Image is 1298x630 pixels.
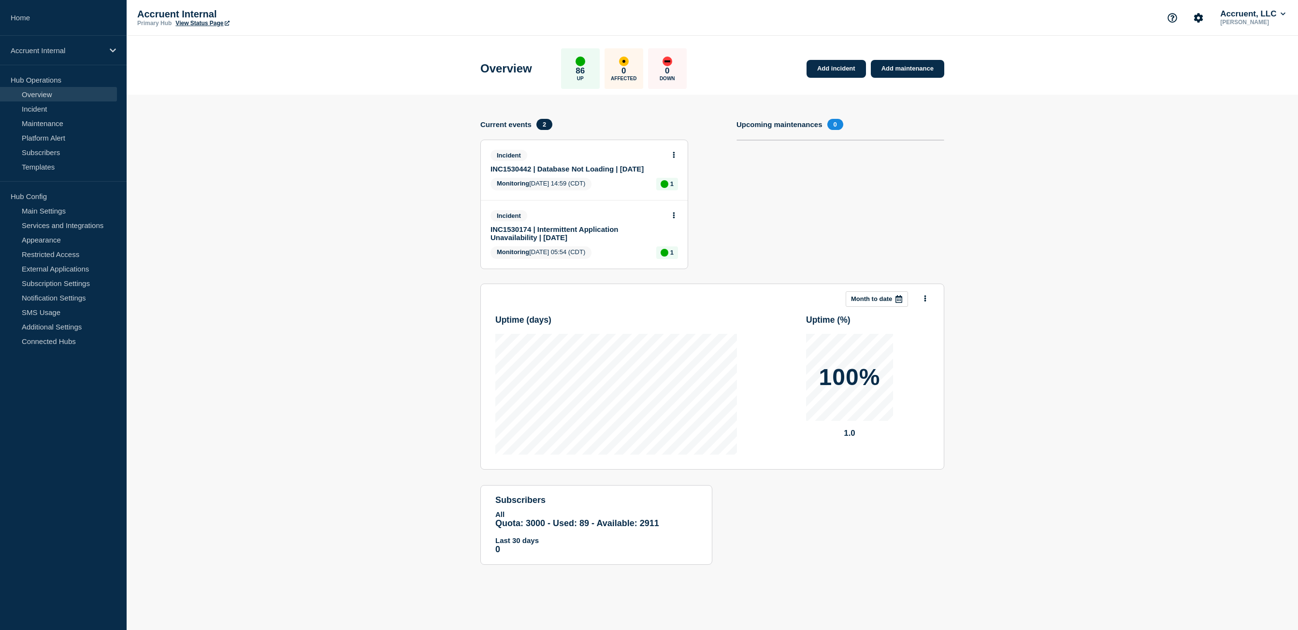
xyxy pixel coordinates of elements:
p: Up [577,76,584,81]
p: Affected [611,76,636,81]
p: Last 30 days [495,536,697,544]
a: Add maintenance [871,60,944,78]
div: up [661,180,668,188]
a: INC1530442 | Database Not Loading | [DATE] [490,165,665,173]
p: Accruent Internal [11,46,103,55]
button: Support [1162,8,1183,28]
span: [DATE] 05:54 (CDT) [490,246,591,259]
div: up [576,57,585,66]
div: up [661,249,668,257]
p: 1 [670,249,674,256]
h4: subscribers [495,495,697,505]
p: 1 [670,180,674,187]
h4: Current events [480,120,532,129]
span: 0 [827,119,843,130]
h3: Uptime ( % ) [806,315,851,325]
span: Monitoring [497,180,529,187]
p: 0 [665,66,669,76]
a: View Status Page [175,20,229,27]
p: 100% [819,366,880,389]
p: 86 [576,66,585,76]
p: [PERSON_NAME] [1218,19,1287,26]
span: Incident [490,210,527,221]
p: Down [660,76,675,81]
a: INC1530174 | Intermittent Application Unavailability | [DATE] [490,225,665,242]
span: [DATE] 14:59 (CDT) [490,178,591,190]
h3: Uptime ( days ) [495,315,551,325]
span: Quota: 3000 - Used: 89 - Available: 2911 [495,518,659,528]
p: Month to date [851,295,892,302]
span: Monitoring [497,248,529,256]
p: 1.0 [806,429,893,438]
p: 0 [621,66,626,76]
button: Month to date [846,291,908,307]
span: Incident [490,150,527,161]
button: Accruent, LLC [1218,9,1287,19]
a: Add incident [807,60,866,78]
p: Primary Hub [137,20,172,27]
div: down [663,57,672,66]
h4: Upcoming maintenances [736,120,822,129]
div: affected [619,57,629,66]
p: All [495,510,697,518]
button: Account settings [1188,8,1209,28]
span: 2 [536,119,552,130]
p: 0 [495,544,697,555]
h1: Overview [480,62,532,75]
p: Accruent Internal [137,9,331,20]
